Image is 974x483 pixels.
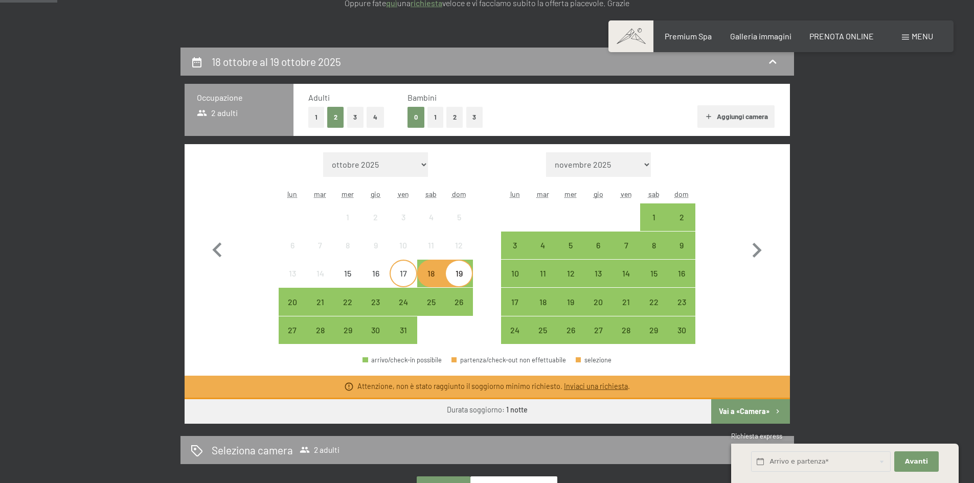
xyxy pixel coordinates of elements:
div: Wed Nov 19 2025 [557,288,584,315]
span: Richiesta express [731,432,782,440]
div: arrivo/check-in possibile [306,288,334,315]
h2: 18 ottobre al 19 ottobre 2025 [212,55,341,68]
button: 1 [427,107,443,128]
div: Tue Nov 18 2025 [529,288,557,315]
div: 15 [641,269,667,295]
abbr: giovedì [594,190,603,198]
div: 13 [585,269,611,295]
div: arrivo/check-in non effettuabile [334,260,361,287]
div: 19 [446,269,471,295]
div: 26 [558,326,583,352]
div: 26 [446,298,471,324]
div: Sun Nov 02 2025 [668,203,695,231]
div: Mon Oct 13 2025 [279,260,306,287]
div: Sun Nov 23 2025 [668,288,695,315]
div: Tue Oct 07 2025 [306,232,334,259]
div: arrivo/check-in possibile [612,260,640,287]
button: Mese successivo [742,152,772,344]
abbr: sabato [425,190,437,198]
div: 8 [335,241,360,267]
div: 5 [446,213,471,239]
div: arrivo/check-in possibile [501,232,529,259]
button: Avanti [894,451,938,472]
button: 2 [446,107,463,128]
div: arrivo/check-in possibile [640,288,668,315]
div: 3 [502,241,528,267]
div: arrivo/check-in possibile [584,232,612,259]
div: 12 [558,269,583,295]
button: Vai a «Camera» [711,399,789,424]
div: 1 [641,213,667,239]
div: arrivo/check-in possibile [363,357,442,363]
div: Attenzione, non è stato raggiunto il soggiorno minimo richiesto. . [357,381,630,392]
div: Fri Oct 10 2025 [390,232,417,259]
div: Thu Nov 20 2025 [584,288,612,315]
div: 25 [530,326,556,352]
div: arrivo/check-in possibile [529,316,557,344]
div: arrivo/check-in possibile [640,203,668,231]
div: Sun Oct 26 2025 [445,288,472,315]
div: arrivo/check-in non effettuabile [390,203,417,231]
div: arrivo/check-in possibile [279,288,306,315]
abbr: domenica [452,190,466,198]
div: 22 [335,298,360,324]
div: arrivo/check-in possibile [668,232,695,259]
div: arrivo/check-in possibile [417,288,445,315]
span: Galleria immagini [730,31,791,41]
div: 21 [613,298,639,324]
div: Sat Oct 25 2025 [417,288,445,315]
span: PRENOTA ONLINE [809,31,874,41]
div: 17 [502,298,528,324]
div: 25 [418,298,444,324]
div: arrivo/check-in possibile [640,232,668,259]
div: Sat Nov 15 2025 [640,260,668,287]
div: arrivo/check-in possibile [529,288,557,315]
div: Fri Oct 17 2025 [390,260,417,287]
span: 2 adulti [300,445,339,455]
div: arrivo/check-in non effettuabile [306,260,334,287]
div: 19 [558,298,583,324]
div: arrivo/check-in possibile [668,203,695,231]
div: Sun Oct 05 2025 [445,203,472,231]
abbr: venerdì [621,190,632,198]
div: Tue Oct 21 2025 [306,288,334,315]
button: 3 [347,107,364,128]
div: arrivo/check-in possibile [279,316,306,344]
div: arrivo/check-in possibile [612,316,640,344]
div: 8 [641,241,667,267]
div: arrivo/check-in non effettuabile [417,232,445,259]
div: Sat Nov 22 2025 [640,288,668,315]
div: Sun Oct 12 2025 [445,232,472,259]
div: 1 [335,213,360,239]
div: 16 [363,269,389,295]
div: 20 [280,298,305,324]
abbr: giovedì [371,190,380,198]
div: Durata soggiorno: [447,405,528,415]
div: arrivo/check-in non effettuabile [390,260,417,287]
div: Wed Nov 05 2025 [557,232,584,259]
div: arrivo/check-in possibile [362,288,390,315]
div: arrivo/check-in possibile [362,316,390,344]
div: 10 [391,241,416,267]
div: Thu Oct 02 2025 [362,203,390,231]
span: Premium Spa [665,31,712,41]
div: arrivo/check-in possibile [584,288,612,315]
div: Wed Oct 22 2025 [334,288,361,315]
a: Inviaci una richiesta [564,382,628,390]
div: arrivo/check-in possibile [501,288,529,315]
div: Mon Oct 06 2025 [279,232,306,259]
div: Tue Oct 14 2025 [306,260,334,287]
div: arrivo/check-in non effettuabile [417,203,445,231]
div: Wed Oct 15 2025 [334,260,361,287]
button: Aggiungi camera [697,105,775,128]
div: 30 [363,326,389,352]
div: Mon Nov 17 2025 [501,288,529,315]
div: 29 [641,326,667,352]
div: 23 [363,298,389,324]
div: Sat Oct 11 2025 [417,232,445,259]
div: 28 [307,326,333,352]
div: arrivo/check-in non effettuabile [362,232,390,259]
div: Mon Nov 24 2025 [501,316,529,344]
div: arrivo/check-in non effettuabile [334,232,361,259]
span: Avanti [905,457,928,466]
